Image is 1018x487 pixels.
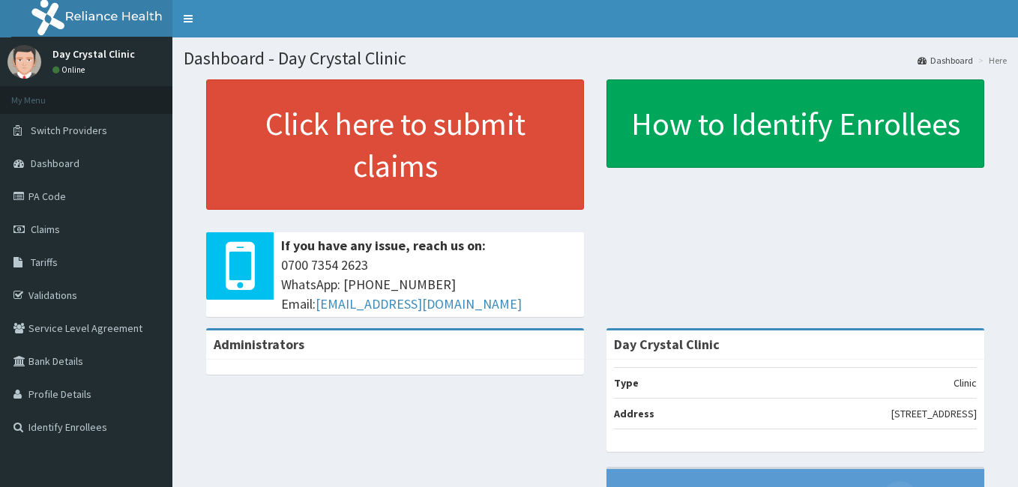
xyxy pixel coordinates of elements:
b: Type [614,376,639,390]
b: Administrators [214,336,304,353]
a: How to Identify Enrollees [606,79,984,168]
span: Claims [31,223,60,236]
span: Tariffs [31,255,58,269]
a: Click here to submit claims [206,79,584,210]
li: Here [975,54,1007,67]
a: Online [52,64,88,75]
p: Clinic [954,375,977,390]
a: [EMAIL_ADDRESS][DOMAIN_NAME] [316,295,522,312]
p: Day Crystal Clinic [52,49,135,59]
span: Dashboard [31,157,79,170]
p: [STREET_ADDRESS] [891,406,977,421]
b: Address [614,407,654,420]
strong: Day Crystal Clinic [614,336,720,353]
a: Dashboard [918,54,973,67]
h1: Dashboard - Day Crystal Clinic [184,49,1007,68]
span: 0700 7354 2623 WhatsApp: [PHONE_NUMBER] Email: [281,255,576,313]
span: Switch Providers [31,124,107,137]
img: User Image [7,45,41,79]
b: If you have any issue, reach us on: [281,237,486,254]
